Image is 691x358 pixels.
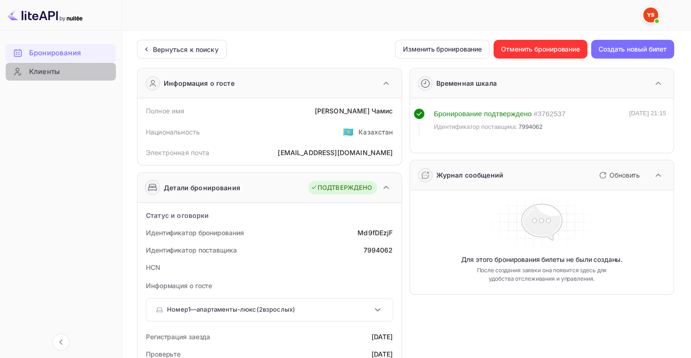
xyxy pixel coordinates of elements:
[591,40,674,59] button: Создать новый билет
[501,44,580,55] ya-tr-span: Отменить бронирование
[146,282,212,290] ya-tr-span: Информация о госте
[146,211,209,219] ya-tr-span: Статус и оговорки
[6,63,116,81] div: Клиенты
[256,306,258,313] ya-tr-span: (
[629,110,666,117] ya-tr-span: [DATE] 21:15
[461,255,623,264] ya-tr-span: Для этого бронирования билеты не были созданы.
[146,333,210,341] ya-tr-span: Регистрация заезда
[164,78,235,88] ya-tr-span: Информация о госте
[343,127,354,137] ya-tr-span: 🇰🇿
[434,110,482,118] ya-tr-span: Бронирование
[146,229,243,237] ya-tr-span: Идентификатор бронирования
[315,107,370,115] ya-tr-span: [PERSON_NAME]
[188,306,190,313] ya-tr-span: 1
[263,306,293,313] ya-tr-span: взрослых
[436,79,497,87] ya-tr-span: Временная шкала
[609,171,640,179] ya-tr-span: Обновить
[259,306,263,313] ya-tr-span: 2
[146,350,181,358] ya-tr-span: Проверьте
[494,40,587,59] button: Отменить бронирование
[29,67,60,77] ya-tr-span: Клиенты
[146,298,393,321] div: Номер1—апартаменты-люкс(2взрослых)
[593,168,644,183] button: Обновить
[146,246,237,254] ya-tr-span: Идентификатор поставщика
[436,171,503,179] ya-tr-span: Журнал сообщений
[6,63,116,80] a: Клиенты
[293,306,295,313] ya-tr-span: )
[153,45,219,53] ya-tr-span: Вернуться к поиску
[358,128,393,136] ya-tr-span: Казахстан
[372,107,393,115] ya-tr-span: Чамис
[146,107,185,115] ya-tr-span: Полное имя
[167,306,188,313] ya-tr-span: Номер
[599,44,667,55] ya-tr-span: Создать новый билет
[434,123,518,130] ya-tr-span: Идентификатор поставщика:
[164,183,240,193] ya-tr-span: Детали бронирования
[146,263,160,271] ya-tr-span: HCN
[190,306,197,313] ya-tr-span: —
[395,40,490,59] button: Изменить бронирование
[318,183,372,193] ya-tr-span: ПОДТВЕРЖДЕНО
[643,7,658,22] img: Служба Поддержки Яндекса
[533,109,565,119] div: # 3762537
[8,7,83,22] img: Логотип LiteAPI
[363,245,393,255] div: 7994062
[278,149,393,157] ya-tr-span: [EMAIL_ADDRESS][DOMAIN_NAME]
[6,44,116,61] a: Бронирования
[518,123,543,130] ya-tr-span: 7994062
[6,44,116,62] div: Бронирования
[146,128,200,136] ya-tr-span: Национальность
[53,334,69,351] button: Свернуть навигацию
[403,44,482,55] ya-tr-span: Изменить бронирование
[372,332,393,342] div: [DATE]
[471,266,612,283] ya-tr-span: После создания заявки она появится здесь для удобства отслеживания и управления.
[484,110,532,118] ya-tr-span: подтверждено
[343,123,354,140] span: США
[357,229,393,237] ya-tr-span: Md9fDEzjF
[146,149,210,157] ya-tr-span: Электронная почта
[197,306,256,313] ya-tr-span: апартаменты-люкс
[29,48,81,59] ya-tr-span: Бронирования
